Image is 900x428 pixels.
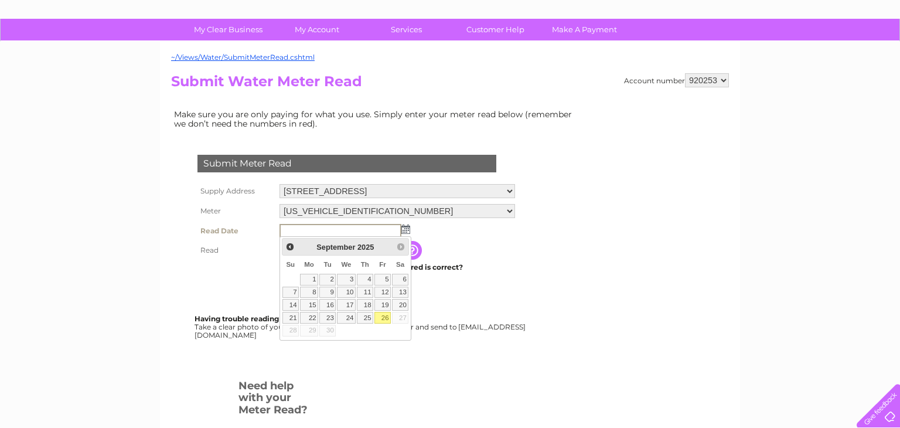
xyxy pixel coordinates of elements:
[861,50,889,59] a: Log out
[300,274,318,286] a: 1
[304,261,314,268] span: Monday
[195,181,277,201] th: Supply Address
[282,312,299,324] a: 21
[357,274,373,286] a: 4
[174,6,728,57] div: Clear Business is a trading name of Verastar Limited (registered in [GEOGRAPHIC_DATA] No. 3667643...
[536,19,633,40] a: Make A Payment
[300,299,318,311] a: 15
[32,30,91,66] img: logo.png
[195,314,326,323] b: Having trouble reading your meter?
[396,261,404,268] span: Saturday
[756,50,791,59] a: Telecoms
[379,261,386,268] span: Friday
[323,261,331,268] span: Tuesday
[277,260,518,275] td: Are you sure the read you have entered is correct?
[319,274,336,286] a: 2
[282,287,299,298] a: 7
[316,243,355,252] span: September
[195,221,277,241] th: Read Date
[285,242,295,252] span: Prev
[723,50,749,59] a: Energy
[447,19,544,40] a: Customer Help
[337,299,356,311] a: 17
[694,50,716,59] a: Water
[195,315,527,339] div: Take a clear photo of your readings, tell us which supply it's for and send to [EMAIL_ADDRESS][DO...
[341,261,351,268] span: Wednesday
[197,155,496,172] div: Submit Meter Read
[319,287,336,298] a: 9
[624,73,729,87] div: Account number
[374,274,391,286] a: 5
[319,299,336,311] a: 16
[357,312,373,324] a: 25
[403,241,424,260] input: Information
[286,261,295,268] span: Sunday
[171,107,581,131] td: Make sure you are only paying for what you use. Simply enter your meter read below (remember we d...
[401,225,410,234] img: ...
[337,312,356,324] a: 24
[679,6,760,21] a: 0333 014 3131
[300,287,318,298] a: 8
[319,312,336,324] a: 23
[357,287,373,298] a: 11
[798,50,815,59] a: Blog
[282,299,299,311] a: 14
[357,243,374,252] span: 2025
[374,312,391,324] a: 26
[392,274,408,286] a: 6
[284,240,297,253] a: Prev
[269,19,366,40] a: My Account
[171,53,315,62] a: ~/Views/Water/SubmitMeterRead.cshtml
[374,287,391,298] a: 12
[195,241,277,260] th: Read
[392,299,408,311] a: 20
[358,19,455,40] a: Services
[180,19,277,40] a: My Clear Business
[337,274,356,286] a: 3
[357,299,373,311] a: 18
[392,287,408,298] a: 13
[374,299,391,311] a: 19
[337,287,356,298] a: 10
[171,73,729,96] h2: Submit Water Meter Read
[300,312,318,324] a: 22
[822,50,851,59] a: Contact
[361,261,369,268] span: Thursday
[195,201,277,221] th: Meter
[238,378,311,422] h3: Need help with your Meter Read?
